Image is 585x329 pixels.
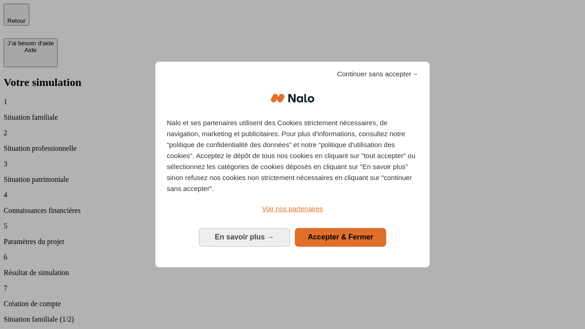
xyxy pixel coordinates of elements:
button: Accepter & Fermer: Accepter notre traitement des données et fermer [295,228,386,246]
span: Accepter & Fermer [308,233,373,241]
span: Continuer sans accepter→ [337,69,418,80]
div: Bienvenue chez Nalo Gestion du consentement [155,62,430,267]
span: Voir nos partenaires [262,205,323,212]
button: En savoir plus: Configurer vos consentements [199,228,290,246]
span: En savoir plus → [215,233,274,241]
a: Voir nos partenaires [167,203,418,214]
img: Logo [271,85,314,112]
p: Nalo et ses partenaires utilisent des Cookies strictement nécessaires, de navigation, marketing e... [167,117,418,194]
